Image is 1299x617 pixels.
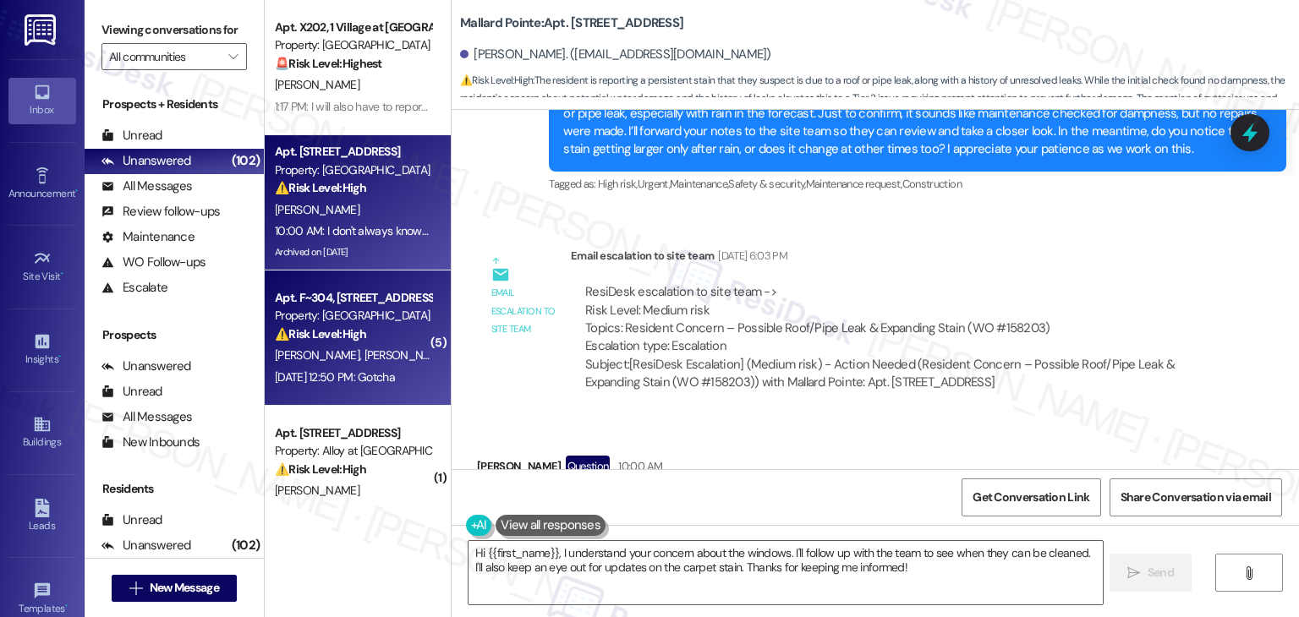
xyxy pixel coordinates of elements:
[75,185,78,197] span: •
[728,177,805,191] span: Safety & security ,
[460,14,683,32] b: Mallard Pointe: Apt. [STREET_ADDRESS]
[129,582,142,595] i: 
[973,489,1089,506] span: Get Conversation Link
[806,177,902,191] span: Maintenance request ,
[549,172,1286,196] div: Tagged as:
[228,50,238,63] i: 
[101,203,220,221] div: Review follow-ups
[58,351,61,363] span: •
[714,247,787,265] div: [DATE] 6:03 PM
[1127,566,1140,580] i: 
[101,434,200,451] div: New Inbounds
[598,177,638,191] span: High risk ,
[460,74,533,87] strong: ⚠️ Risk Level: High
[101,358,191,375] div: Unanswered
[101,279,167,297] div: Escalate
[469,541,1102,604] textarea: Hi {{first_name}}, I understand your concern about the windows. I'll follow up with the team to s...
[101,254,206,271] div: WO Follow-ups
[101,228,195,246] div: Maintenance
[275,19,431,36] div: Apt. X202, 1 Village at [GEOGRAPHIC_DATA]
[275,289,431,307] div: Apt. F~304, [STREET_ADDRESS]
[227,532,264,559] div: (102)
[275,347,364,363] span: [PERSON_NAME]
[1242,566,1255,580] i: 
[275,326,366,341] strong: ⚠️ Risk Level: High
[614,457,662,475] div: 10:00 AM
[364,347,449,363] span: [PERSON_NAME]
[85,326,264,344] div: Prospects
[275,99,1009,114] div: 1:17 PM: I will also have to report the mail key not being provided. As it is a federal and state...
[8,244,76,290] a: Site Visit •
[585,283,1200,356] div: ResiDesk escalation to site team -> Risk Level: Medium risk Topics: Resident Concern – Possible R...
[275,161,431,179] div: Property: [GEOGRAPHIC_DATA]
[275,442,431,460] div: Property: Alloy at [GEOGRAPHIC_DATA]
[8,494,76,539] a: Leads
[112,575,237,602] button: New Message
[275,369,395,385] div: [DATE] 12:50 PM: Gotcha
[85,480,264,498] div: Residents
[275,307,431,325] div: Property: [GEOGRAPHIC_DATA]
[275,143,431,161] div: Apt. [STREET_ADDRESS]
[8,410,76,456] a: Buildings
[275,180,366,195] strong: ⚠️ Risk Level: High
[670,177,728,191] span: Maintenance ,
[563,86,1259,159] div: Hi [PERSON_NAME], thank you for sharing all those details. I understand your concern about the st...
[101,408,192,426] div: All Messages
[8,78,76,123] a: Inbox
[101,177,192,195] div: All Messages
[491,284,557,338] div: Email escalation to site team
[109,43,220,70] input: All communities
[1121,489,1271,506] span: Share Conversation via email
[227,148,264,174] div: (102)
[150,579,219,597] span: New Message
[275,77,359,92] span: [PERSON_NAME]
[585,356,1200,392] div: Subject: [ResiDesk Escalation] (Medium risk) - Action Needed (Resident Concern – Possible Roof/Pi...
[1110,478,1282,516] button: Share Conversation via email
[61,268,63,280] span: •
[460,72,1299,126] span: : The resident is reporting a persistent stain that they suspect is due to a roof or pipe leak, a...
[275,56,382,71] strong: 🚨 Risk Level: Highest
[65,600,68,612] span: •
[101,537,191,554] div: Unanswered
[902,177,962,191] span: Construction
[460,46,771,63] div: [PERSON_NAME]. ([EMAIL_ADDRESS][DOMAIN_NAME])
[8,327,76,373] a: Insights •
[275,202,359,217] span: [PERSON_NAME]
[571,247,1214,270] div: Email escalation to site team
[101,127,162,145] div: Unread
[25,14,59,46] img: ResiDesk Logo
[101,511,162,529] div: Unread
[638,177,670,191] span: Urgent ,
[962,478,1100,516] button: Get Conversation Link
[85,96,264,113] div: Prospects + Residents
[1110,554,1192,592] button: Send
[273,242,433,263] div: Archived on [DATE]
[101,152,191,170] div: Unanswered
[566,456,611,477] div: Question
[101,383,162,401] div: Unread
[101,17,247,43] label: Viewing conversations for
[275,483,359,498] span: [PERSON_NAME]
[275,424,431,442] div: Apt. [STREET_ADDRESS]
[275,461,366,477] strong: ⚠️ Risk Level: High
[275,36,431,54] div: Property: [GEOGRAPHIC_DATA]
[477,456,1214,483] div: [PERSON_NAME]
[1148,564,1174,582] span: Send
